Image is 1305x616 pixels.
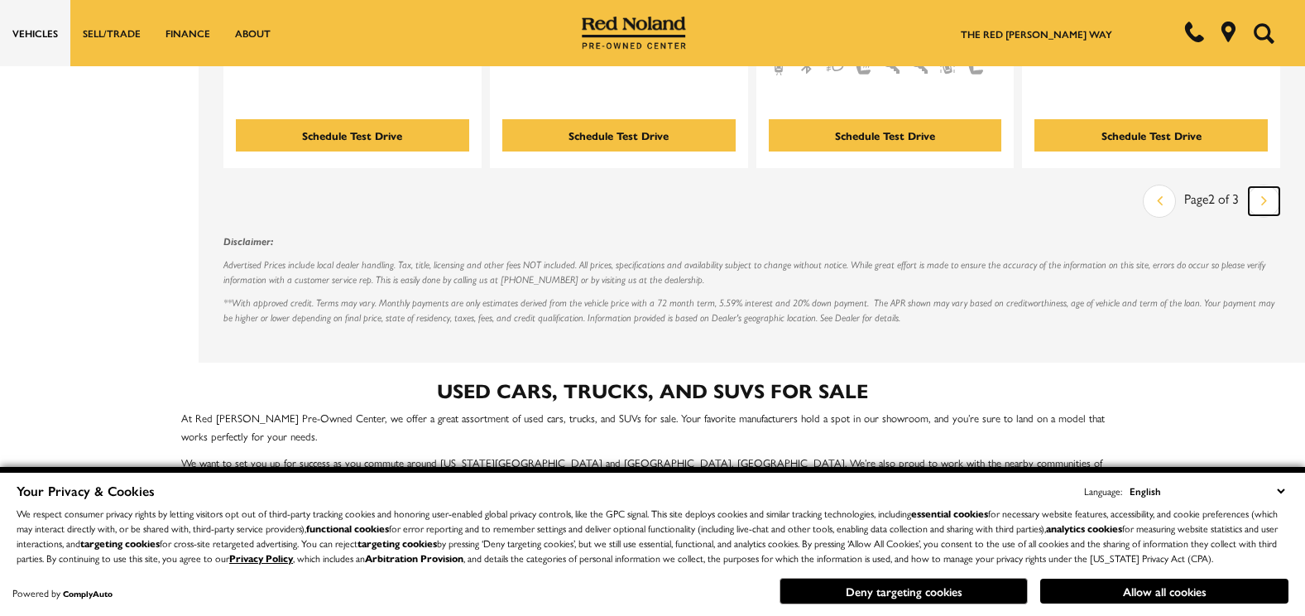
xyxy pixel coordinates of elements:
div: Schedule Test Drive [569,128,669,143]
span: Backup Camera [769,56,789,71]
p: **With approved credit. Terms may vary. Monthly payments are only estimates derived from the vehi... [223,296,1280,325]
a: next page [1249,187,1279,215]
p: We respect consumer privacy rights by letting visitors opt out of third-party tracking cookies an... [17,506,1288,565]
strong: Disclaimer: [223,235,273,248]
span: Bluetooth [797,56,817,71]
span: Keyless Entry [909,56,929,71]
p: At Red [PERSON_NAME] Pre-Owned Center, we offer a great assortment of used cars, trucks, and SUVs... [181,409,1125,445]
p: We want to set you up for success as you commute around [US_STATE][GEOGRAPHIC_DATA] and [GEOGRAPH... [181,454,1125,490]
select: Language Select [1125,482,1288,500]
button: Open the search field [1247,1,1280,65]
a: previous page [1144,187,1175,215]
span: Lane Warning [938,56,957,71]
span: Your Privacy & Cookies [17,481,155,500]
div: Schedule Test Drive - Used 2024 INEOS Grenadier Trialmaster Edition With Navigation & 4WD [1034,119,1268,152]
div: Schedule Test Drive - Used 2024 INEOS Grenadier Fieldmaster Edition With Navigation & 4WD [769,119,1002,152]
strong: targeting cookies [357,536,437,551]
button: Allow all cookies [1040,579,1288,604]
span: Heated Seats [853,56,873,71]
strong: analytics cookies [1046,521,1122,536]
strong: targeting cookies [80,536,160,551]
div: Page 2 of 3 [1176,185,1247,218]
strong: functional cookies [306,521,389,536]
p: Advertised Prices include local dealer handling. Tax, title, licensing and other fees NOT include... [223,257,1280,287]
span: Fog Lights [825,56,845,71]
div: Language: [1084,486,1122,496]
div: Schedule Test Drive [835,128,935,143]
strong: essential cookies [911,506,988,521]
a: Privacy Policy [229,551,293,565]
div: Schedule Test Drive - Used 2024 INEOS Grenadier Wagon With Navigation & 4WD [236,119,469,152]
div: Schedule Test Drive - Used 2024 INEOS Grenadier Wagon With Navigation & 4WD [502,119,736,152]
button: Deny targeting cookies [780,578,1028,604]
a: ComplyAuto [63,588,113,599]
span: Interior Accents [881,56,901,71]
img: Red Noland Pre-Owned [582,17,686,50]
strong: Used Cars, Trucks, and SUVs for Sale [437,376,868,404]
div: Schedule Test Drive [1101,128,1202,143]
a: Red Noland Pre-Owned [582,22,686,39]
div: Schedule Test Drive [302,128,402,143]
a: The Red [PERSON_NAME] Way [961,26,1112,41]
strong: Arbitration Provision [365,551,463,565]
div: Powered by [12,588,113,599]
span: Leather Seats [966,56,986,71]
